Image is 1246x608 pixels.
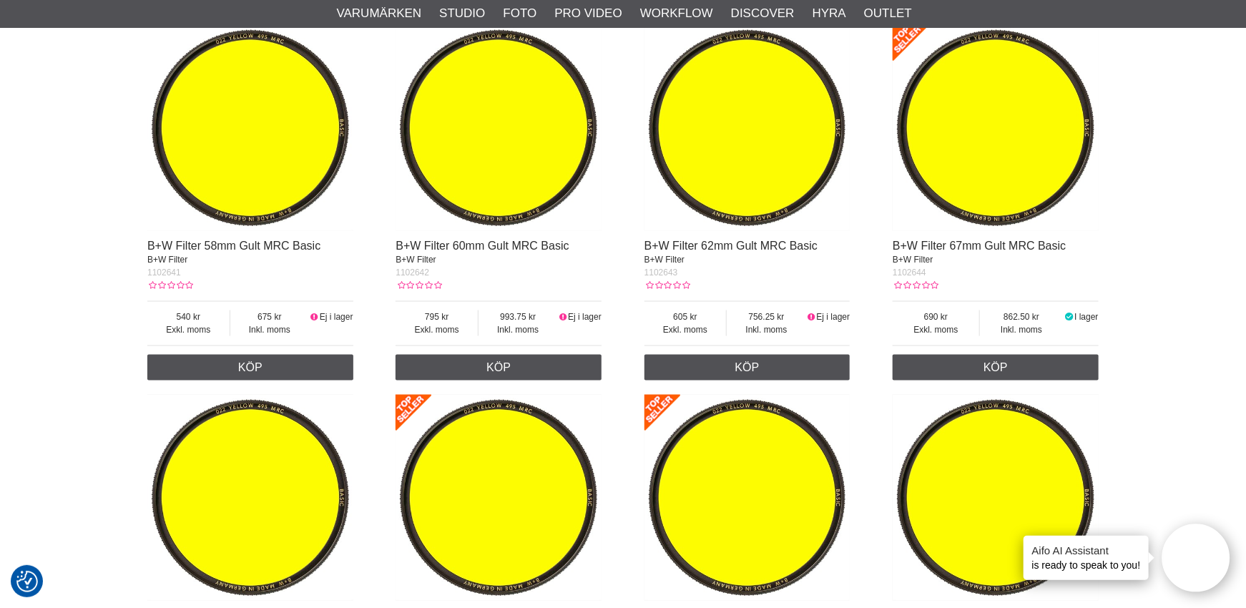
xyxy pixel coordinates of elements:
[640,4,713,23] a: Workflow
[727,323,806,336] span: Inkl. moms
[396,240,569,252] a: B+W Filter 60mm Gult MRC Basic
[644,355,850,381] a: Köp
[817,312,850,322] span: Ej i lager
[1064,312,1075,322] i: I lager
[806,312,817,322] i: Ej i lager
[439,4,485,23] a: Studio
[396,25,602,231] img: B+W Filter 60mm Gult MRC Basic
[16,571,38,592] img: Revisit consent button
[893,268,926,278] span: 1102644
[396,323,478,336] span: Exkl. moms
[644,395,850,601] img: B+W Filter 82mm Gult MRC Basic
[320,312,353,322] span: Ej i lager
[230,310,310,323] span: 675
[396,310,478,323] span: 795
[644,240,818,252] a: B+W Filter 62mm Gult MRC Basic
[644,25,850,231] img: B+W Filter 62mm Gult MRC Basic
[557,312,568,322] i: Ej i lager
[147,255,187,265] span: B+W Filter
[893,255,933,265] span: B+W Filter
[980,310,1064,323] span: 862.50
[644,323,727,336] span: Exkl. moms
[813,4,846,23] a: Hyra
[980,323,1064,336] span: Inkl. moms
[731,4,795,23] a: Discover
[147,395,353,601] img: B+W Filter 72mm Gult MRC Basic
[147,268,181,278] span: 1102641
[479,323,558,336] span: Inkl. moms
[147,279,193,292] div: Kundbetyg: 0
[309,312,320,322] i: Ej i lager
[1032,543,1141,558] h4: Aifo AI Assistant
[568,312,602,322] span: Ej i lager
[396,268,429,278] span: 1102642
[864,4,912,23] a: Outlet
[396,255,436,265] span: B+W Filter
[893,395,1099,601] img: B+W Filter 86mm Gult MRC Basic
[16,569,38,594] button: Samtyckesinställningar
[644,268,678,278] span: 1102643
[893,25,1099,231] img: B+W Filter 67mm Gult MRC Basic
[147,355,353,381] a: Köp
[644,279,690,292] div: Kundbetyg: 0
[644,310,727,323] span: 605
[1024,536,1149,580] div: is ready to speak to you!
[396,355,602,381] a: Köp
[147,240,320,252] a: B+W Filter 58mm Gult MRC Basic
[479,310,558,323] span: 993.75
[893,279,938,292] div: Kundbetyg: 0
[893,355,1099,381] a: Köp
[554,4,622,23] a: Pro Video
[147,310,230,323] span: 540
[893,310,979,323] span: 690
[893,240,1066,252] a: B+W Filter 67mm Gult MRC Basic
[727,310,806,323] span: 756.25
[893,323,979,336] span: Exkl. moms
[337,4,422,23] a: Varumärken
[396,395,602,601] img: B+W Filter 77mm Gult MRC Basic
[147,25,353,231] img: B+W Filter 58mm Gult MRC Basic
[503,4,536,23] a: Foto
[644,255,685,265] span: B+W Filter
[396,279,441,292] div: Kundbetyg: 0
[1074,312,1098,322] span: I lager
[230,323,310,336] span: Inkl. moms
[147,323,230,336] span: Exkl. moms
